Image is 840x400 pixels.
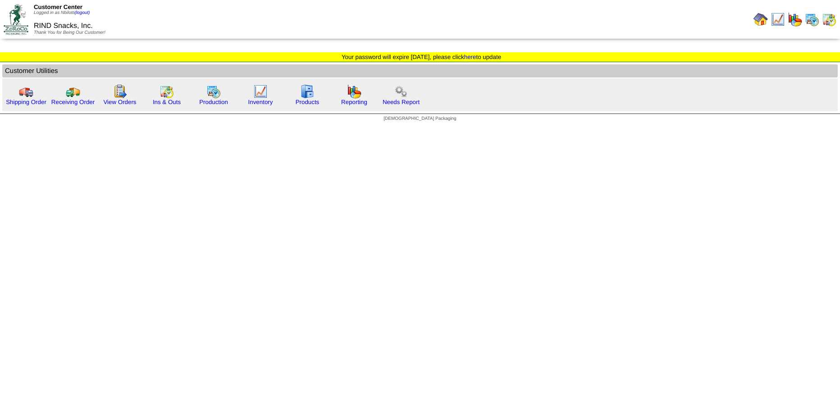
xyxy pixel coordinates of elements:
img: graph.gif [347,84,361,99]
a: Shipping Order [6,99,46,105]
img: calendarinout.gif [160,84,174,99]
img: calendarinout.gif [822,12,836,27]
a: Needs Report [383,99,420,105]
img: truck2.gif [66,84,80,99]
a: Production [199,99,228,105]
img: calendarprod.gif [206,84,221,99]
img: workflow.png [394,84,408,99]
a: Reporting [341,99,367,105]
img: line_graph.gif [253,84,268,99]
a: here [464,54,476,60]
img: cabinet.gif [300,84,315,99]
a: Products [296,99,320,105]
a: Ins & Outs [153,99,181,105]
span: [DEMOGRAPHIC_DATA] Packaging [383,116,456,121]
a: Receiving Order [51,99,95,105]
img: home.gif [753,12,768,27]
span: Customer Center [34,4,82,10]
a: Inventory [248,99,273,105]
span: RIND Snacks, Inc. [34,22,93,30]
td: Customer Utilities [2,64,838,77]
span: Logged in as Nbilotti [34,10,90,15]
img: ZoRoCo_Logo(Green%26Foil)%20jpg.webp [4,4,28,34]
span: Thank You for Being Our Customer! [34,30,105,35]
img: calendarprod.gif [805,12,819,27]
img: workorder.gif [113,84,127,99]
a: View Orders [103,99,136,105]
img: line_graph.gif [771,12,785,27]
img: graph.gif [788,12,802,27]
img: truck.gif [19,84,33,99]
a: (logout) [75,10,90,15]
